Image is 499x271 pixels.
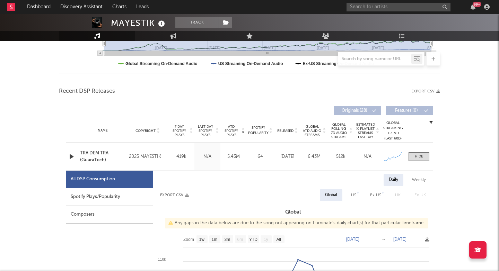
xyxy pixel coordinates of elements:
text: 3m [225,237,230,242]
button: Export CSV [160,193,189,197]
span: Recent DSP Releases [59,87,115,96]
text: Se… [427,46,436,50]
span: Features ( 0 ) [391,109,422,113]
button: 99+ [471,4,475,10]
input: Search by song name or URL [338,56,411,62]
div: Ex-US [370,191,381,199]
div: [DATE] [276,153,299,160]
button: Track [175,17,219,28]
button: Originals(28) [334,106,381,115]
h3: Global [153,208,433,216]
span: ATD Spotify Plays [222,125,240,137]
div: Global Streaming Trend (Last 60D) [383,120,403,141]
div: Spotify Plays/Popularity [66,188,153,206]
div: N/A [356,153,379,160]
div: 419k [170,153,193,160]
div: All DSP Consumption [71,175,115,183]
span: Originals ( 28 ) [339,109,370,113]
text: 6m [237,237,243,242]
a: TRA DEM TRA (GuaraTech) [80,150,125,163]
div: Weekly [407,174,431,186]
div: All DSP Consumption [66,171,153,188]
span: Estimated % Playlist Streams Last Day [356,123,375,139]
text: [DATE] [393,237,406,242]
span: Last Day Spotify Plays [196,125,215,137]
text: Zoom [183,237,194,242]
div: N/A [196,153,219,160]
text: 1w [199,237,205,242]
text: → [382,237,386,242]
text: 110k [158,257,166,261]
div: 512k [329,153,352,160]
input: Search for artists [347,3,450,11]
div: Composers [66,206,153,224]
button: Export CSV [411,89,440,93]
span: Global ATD Audio Streams [303,125,322,137]
div: Daily [384,174,403,186]
text: [DATE] [346,237,359,242]
div: US [351,191,356,199]
div: MAYESTIK [111,17,167,29]
div: 2025 MAYESTIK [129,153,167,161]
div: 6.43M [303,153,326,160]
text: YTD [249,237,257,242]
div: 5.43M [222,153,245,160]
span: Global Rolling 7D Audio Streams [329,123,348,139]
text: All [276,237,281,242]
div: Name [80,128,125,133]
div: Any gaps in the data below are due to the song not appearing on Luminate's daily chart(s) for tha... [165,218,428,228]
text: 1m [212,237,218,242]
div: 99 + [473,2,481,7]
span: 7 Day Spotify Plays [170,125,189,137]
div: 64 [248,153,272,160]
div: Global [325,191,337,199]
span: Spotify Popularity [248,125,269,136]
span: Released [277,129,294,133]
span: Copyright [135,129,156,133]
button: Features(0) [386,106,433,115]
text: 1y [264,237,268,242]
